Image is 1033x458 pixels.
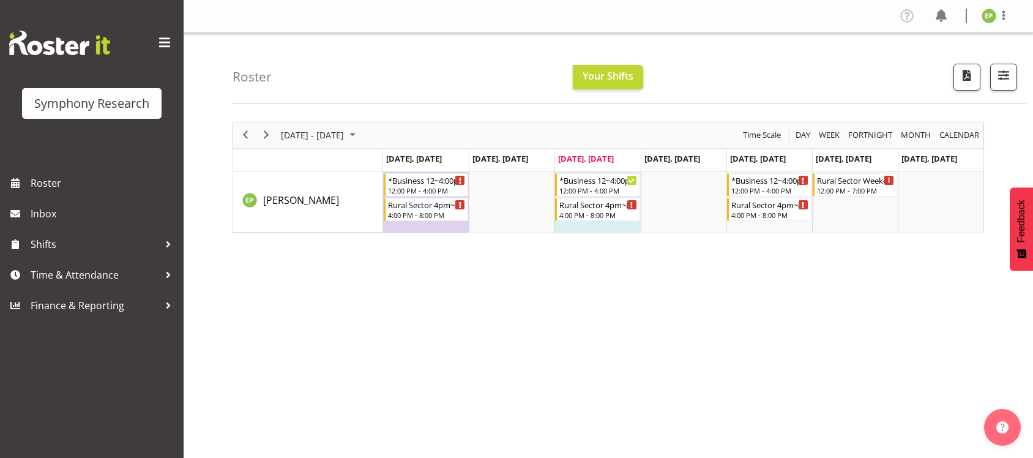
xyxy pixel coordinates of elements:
span: [DATE], [DATE] [816,153,871,164]
div: *Business 12~4:00pm (mixed shift start times) [559,174,636,186]
button: Fortnight [846,127,895,143]
span: Roster [31,174,177,192]
div: 12:00 PM - 4:00 PM [559,186,636,195]
div: previous period [235,122,256,148]
button: September 2025 [279,127,361,143]
div: Ellie Preston"s event - Rural Sector Weekends Begin From Saturday, September 27, 2025 at 12:00:00... [813,173,897,197]
button: Month [938,127,982,143]
span: Day [794,127,811,143]
img: help-xxl-2.png [996,421,1009,434]
span: [DATE] - [DATE] [280,127,345,143]
div: September 22 - 28, 2025 [277,122,363,148]
div: 12:00 PM - 4:00 PM [388,186,465,195]
button: Your Shifts [573,65,643,89]
div: *Business 12~4:00pm (mixed shift start times) [388,174,465,186]
div: *Business 12~4:00pm (mixed shift start times) [731,174,808,186]
span: Inbox [31,205,177,223]
span: Time & Attendance [31,266,159,284]
img: ellie-preston11924.jpg [982,9,996,23]
span: Week [818,127,841,143]
button: Timeline Day [794,127,813,143]
div: 4:00 PM - 8:00 PM [388,210,465,220]
div: next period [256,122,277,148]
div: Ellie Preston"s event - Rural Sector 4pm~8pm Begin From Wednesday, September 24, 2025 at 4:00:00 ... [555,198,640,221]
button: Next [258,127,275,143]
span: Feedback [1016,200,1027,242]
span: Your Shifts [583,69,633,83]
div: Ellie Preston"s event - *Business 12~4:00pm (mixed shift start times) Begin From Wednesday, Septe... [555,173,640,197]
div: Ellie Preston"s event - *Business 12~4:00pm (mixed shift start times) Begin From Monday, Septembe... [384,173,468,197]
span: [DATE], [DATE] [472,153,528,164]
div: 4:00 PM - 8:00 PM [731,210,808,220]
button: Filter Shifts [990,64,1017,91]
span: Fortnight [847,127,893,143]
button: Timeline Month [899,127,933,143]
img: Rosterit website logo [9,31,110,55]
div: 4:00 PM - 8:00 PM [559,210,636,220]
button: Time Scale [741,127,783,143]
div: Rural Sector 4pm~8pm [388,198,465,211]
span: calendar [938,127,980,143]
a: [PERSON_NAME] [263,193,339,208]
div: Ellie Preston"s event - Rural Sector 4pm~8pm Begin From Monday, September 22, 2025 at 4:00:00 PM ... [384,198,468,221]
span: Finance & Reporting [31,296,159,315]
div: Ellie Preston"s event - *Business 12~4:00pm (mixed shift start times) Begin From Friday, Septembe... [727,173,811,197]
div: Timeline Week of September 24, 2025 [233,122,984,233]
table: Timeline Week of September 24, 2025 [383,172,983,233]
div: 12:00 PM - 4:00 PM [731,186,808,195]
div: Rural Sector 4pm~8pm [559,198,636,211]
span: [DATE], [DATE] [730,153,786,164]
div: 12:00 PM - 7:00 PM [817,186,894,195]
div: Rural Sector 4pm~8pm [731,198,808,211]
button: Previous [237,127,254,143]
button: Timeline Week [817,127,842,143]
span: [DATE], [DATE] [558,153,614,164]
span: Month [900,127,932,143]
span: [DATE], [DATE] [644,153,700,164]
div: Rural Sector Weekends [817,174,894,186]
td: Ellie Preston resource [233,172,383,233]
span: Time Scale [742,127,782,143]
h4: Roster [233,70,272,84]
div: Ellie Preston"s event - Rural Sector 4pm~8pm Begin From Friday, September 26, 2025 at 4:00:00 PM ... [727,198,811,221]
button: Feedback - Show survey [1010,187,1033,271]
button: Download a PDF of the roster according to the set date range. [953,64,980,91]
span: Shifts [31,235,159,253]
div: Symphony Research [34,94,149,113]
span: [DATE], [DATE] [901,153,957,164]
span: [DATE], [DATE] [386,153,442,164]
